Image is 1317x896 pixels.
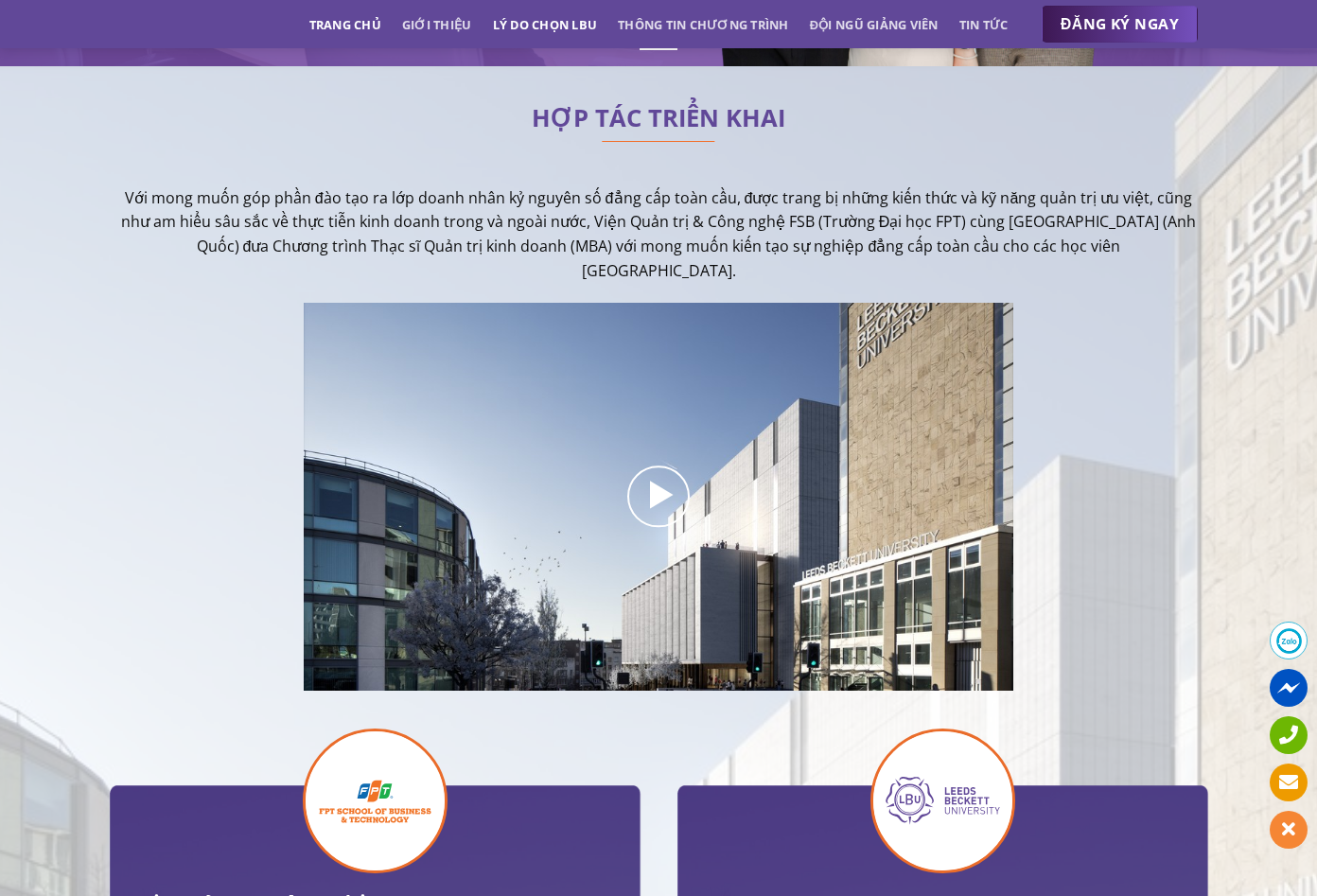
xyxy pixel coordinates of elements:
a: Giới thiệu [402,8,472,42]
a: Lý do chọn LBU [493,8,598,42]
h2: HỢP TÁC TRIỂN KHAI [119,109,1198,128]
a: ĐĂNG KÝ NGAY [1042,6,1198,44]
a: Đội ngũ giảng viên [810,8,939,42]
a: Tin tức [959,8,1009,42]
span: ĐĂNG KÝ NGAY [1061,12,1179,36]
a: Trang chủ [309,8,381,42]
img: line-lbu.jpg [602,141,715,143]
p: Với mong muốn góp phần đào tạo ra lớp doanh nhân kỷ nguyên số đẳng cấp toàn cầu, được trang bị nh... [119,186,1198,283]
a: Thông tin chương trình [618,8,789,42]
